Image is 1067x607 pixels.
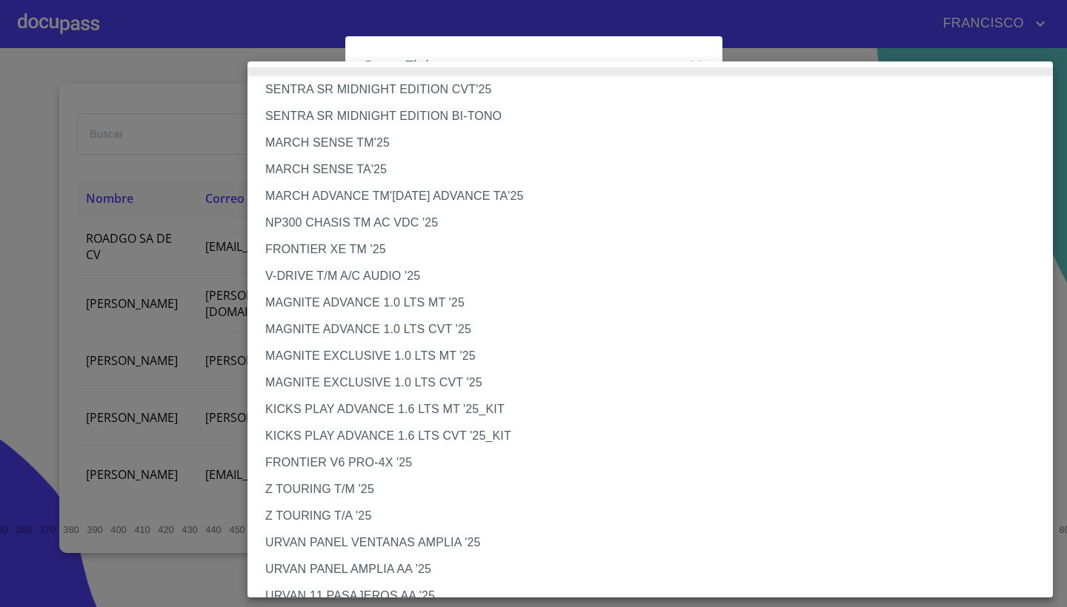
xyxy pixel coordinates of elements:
li: V-DRIVE T/M A/C AUDIO '25 [247,263,1053,289]
li: MARCH SENSE TA'25 [247,156,1053,183]
li: Z TOURING T/M '25 [247,476,1053,503]
li: MAGNITE ADVANCE 1.0 LTS CVT '25 [247,316,1053,343]
li: SENTRA SR MIDNIGHT EDITION BI-TONO [247,103,1053,130]
li: FRONTIER V6 PRO-4X '25 [247,449,1053,476]
li: KICKS PLAY ADVANCE 1.6 LTS MT '25_KIT [247,396,1053,423]
li: URVAN PANEL AMPLIA AA '25 [247,556,1053,583]
li: URVAN PANEL VENTANAS AMPLIA '25 [247,529,1053,556]
li: MAGNITE EXCLUSIVE 1.0 LTS MT '25 [247,343,1053,369]
li: Z TOURING T/A '25 [247,503,1053,529]
li: NP300 CHASIS TM AC VDC '25 [247,209,1053,236]
li: SENTRA SR MIDNIGHT EDITION CVT'25 [247,76,1053,103]
li: MAGNITE EXCLUSIVE 1.0 LTS CVT '25 [247,369,1053,396]
li: MAGNITE ADVANCE 1.0 LTS MT '25 [247,289,1053,316]
li: MARCH SENSE TM'25 [247,130,1053,156]
li: FRONTIER XE TM '25 [247,236,1053,263]
li: MARCH ADVANCE TM'[DATE] ADVANCE TA'25 [247,183,1053,209]
li: KICKS PLAY ADVANCE 1.6 LTS CVT '25_KIT [247,423,1053,449]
